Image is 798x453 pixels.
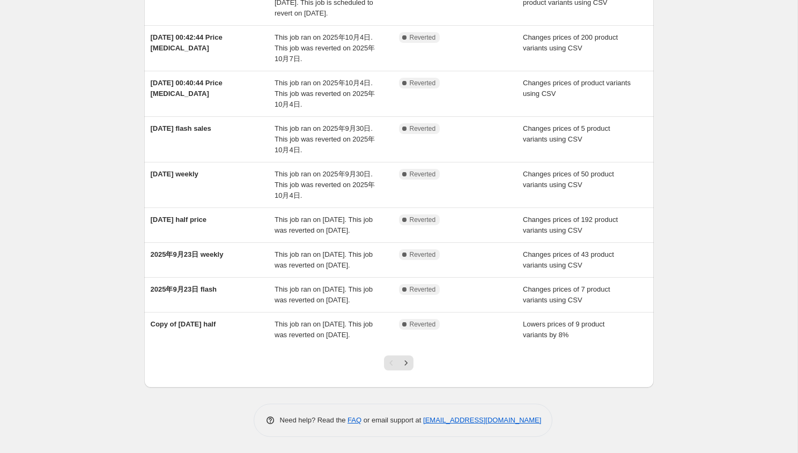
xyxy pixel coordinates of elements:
[151,170,198,178] span: [DATE] weekly
[410,320,436,329] span: Reverted
[410,250,436,259] span: Reverted
[523,320,604,339] span: Lowers prices of 9 product variants by 8%
[151,250,224,258] span: 2025年9月23日 weekly
[151,216,207,224] span: [DATE] half price
[523,170,614,189] span: Changes prices of 50 product variants using CSV
[275,170,375,199] span: This job ran on 2025年9月30日. This job was reverted on 2025年10月4日.
[410,124,436,133] span: Reverted
[275,320,373,339] span: This job ran on [DATE]. This job was reverted on [DATE].
[398,355,413,370] button: Next
[523,250,614,269] span: Changes prices of 43 product variants using CSV
[275,33,375,63] span: This job ran on 2025年10月4日. This job was reverted on 2025年10月7日.
[151,124,211,132] span: [DATE] flash sales
[275,285,373,304] span: This job ran on [DATE]. This job was reverted on [DATE].
[523,124,610,143] span: Changes prices of 5 product variants using CSV
[410,285,436,294] span: Reverted
[410,33,436,42] span: Reverted
[275,79,375,108] span: This job ran on 2025年10月4日. This job was reverted on 2025年10月4日.
[523,33,618,52] span: Changes prices of 200 product variants using CSV
[280,416,348,424] span: Need help? Read the
[410,216,436,224] span: Reverted
[410,170,436,179] span: Reverted
[151,285,217,293] span: 2025年9月23日 flash
[361,416,423,424] span: or email support at
[275,216,373,234] span: This job ran on [DATE]. This job was reverted on [DATE].
[151,33,223,52] span: [DATE] 00:42:44 Price [MEDICAL_DATA]
[384,355,413,370] nav: Pagination
[523,285,610,304] span: Changes prices of 7 product variants using CSV
[151,79,223,98] span: [DATE] 00:40:44 Price [MEDICAL_DATA]
[410,79,436,87] span: Reverted
[523,79,631,98] span: Changes prices of product variants using CSV
[275,250,373,269] span: This job ran on [DATE]. This job was reverted on [DATE].
[423,416,541,424] a: [EMAIL_ADDRESS][DOMAIN_NAME]
[348,416,361,424] a: FAQ
[523,216,618,234] span: Changes prices of 192 product variants using CSV
[151,320,216,328] span: Copy of [DATE] half
[275,124,375,154] span: This job ran on 2025年9月30日. This job was reverted on 2025年10月4日.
